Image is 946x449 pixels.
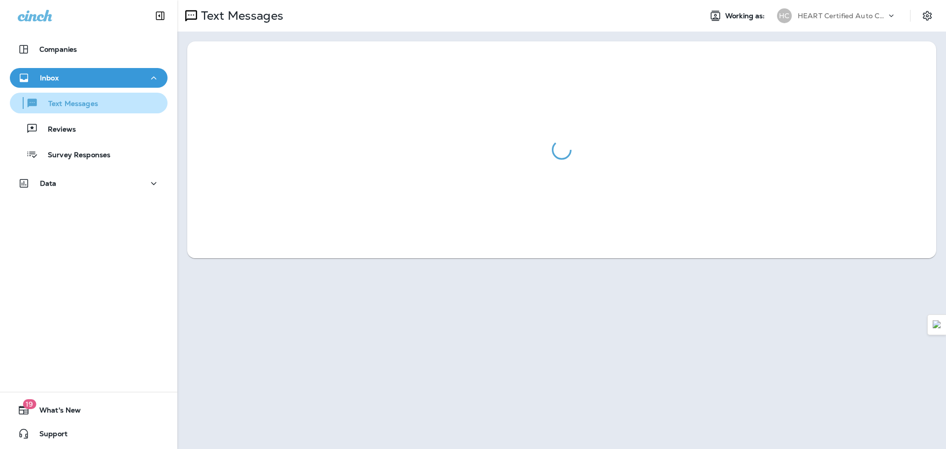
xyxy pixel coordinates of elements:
button: Reviews [10,118,168,139]
span: 19 [23,399,36,409]
span: Support [30,430,68,442]
p: Text Messages [38,100,98,109]
span: What's New [30,406,81,418]
button: Collapse Sidebar [146,6,174,26]
button: 19What's New [10,400,168,420]
p: Survey Responses [38,151,110,160]
button: Inbox [10,68,168,88]
button: Text Messages [10,93,168,113]
p: Text Messages [197,8,283,23]
p: Companies [39,45,77,53]
button: Survey Responses [10,144,168,165]
p: Data [40,179,57,187]
button: Support [10,424,168,444]
p: Reviews [38,125,76,135]
img: Detect Auto [933,320,942,329]
span: Working as: [725,12,767,20]
p: Inbox [40,74,59,82]
button: Settings [918,7,936,25]
button: Data [10,173,168,193]
div: HC [777,8,792,23]
button: Companies [10,39,168,59]
p: HEART Certified Auto Care [798,12,886,20]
